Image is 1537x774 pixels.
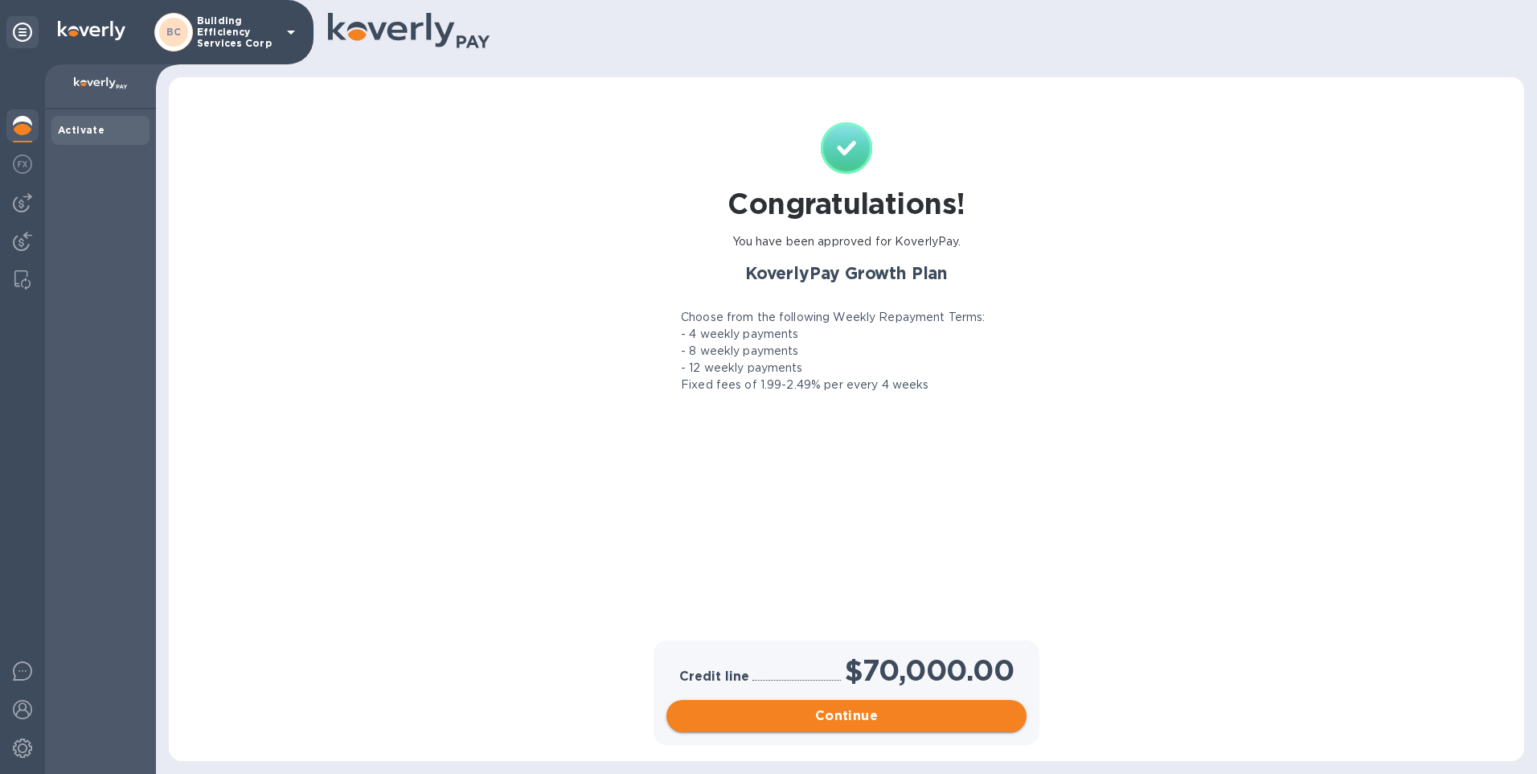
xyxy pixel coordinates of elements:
h1: Congratulations! [728,187,965,220]
b: Activate [58,124,105,136]
span: Continue [679,706,1014,726]
p: - 12 weekly payments [681,360,803,377]
img: Foreign exchange [13,154,32,174]
h3: Credit line [679,669,749,685]
button: Continue [666,700,1027,732]
p: - 8 weekly payments [681,343,799,360]
b: BC [166,26,182,38]
h2: KoverlyPay Growth Plan [657,263,1036,283]
div: Unpin categories [6,16,39,48]
h1: $70,000.00 [844,653,1014,687]
p: - 4 weekly payments [681,326,799,343]
p: Fixed fees of 1.99-2.49% per every 4 weeks [681,377,929,393]
p: Building Efficiency Services Corp [197,15,277,49]
p: You have been approved for KoverlyPay. [732,233,961,250]
p: Choose from the following Weekly Repayment Terms: [681,309,985,326]
img: Logo [58,21,125,40]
